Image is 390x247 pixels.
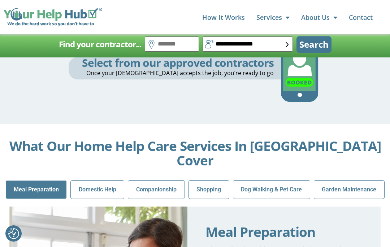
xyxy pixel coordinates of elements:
h5: Select from our approved contractors [69,57,274,68]
h2: Find your contractor... [59,37,141,52]
h2: What Our Home Help Care Services In [GEOGRAPHIC_DATA] Cover [4,139,386,168]
img: select-box-form.svg [286,42,289,47]
h2: Meal Preparation [205,225,363,239]
nav: Menu [109,10,373,25]
a: How It Works [202,10,245,25]
img: Your Help Hub Wide Logo [4,8,102,26]
span: Meal Preparation [14,185,59,194]
span: Domestic Help [79,185,116,194]
button: Consent Preferences [8,228,19,239]
span: Companionship [136,185,177,194]
img: Home Help Care Services Plymouth - How It Works Step 4 [281,23,321,113]
span: Garden Maintenance [322,185,376,194]
a: About Us [301,10,337,25]
button: Search [296,36,331,53]
span: Shopping [196,185,221,194]
img: Revisit consent button [8,228,19,239]
p: Once your [DEMOGRAPHIC_DATA] accepts the job, you’re ready to go [69,68,274,78]
a: Services [256,10,290,25]
a: Contact [349,10,373,25]
span: Dog Walking & Pet Care [241,185,302,194]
